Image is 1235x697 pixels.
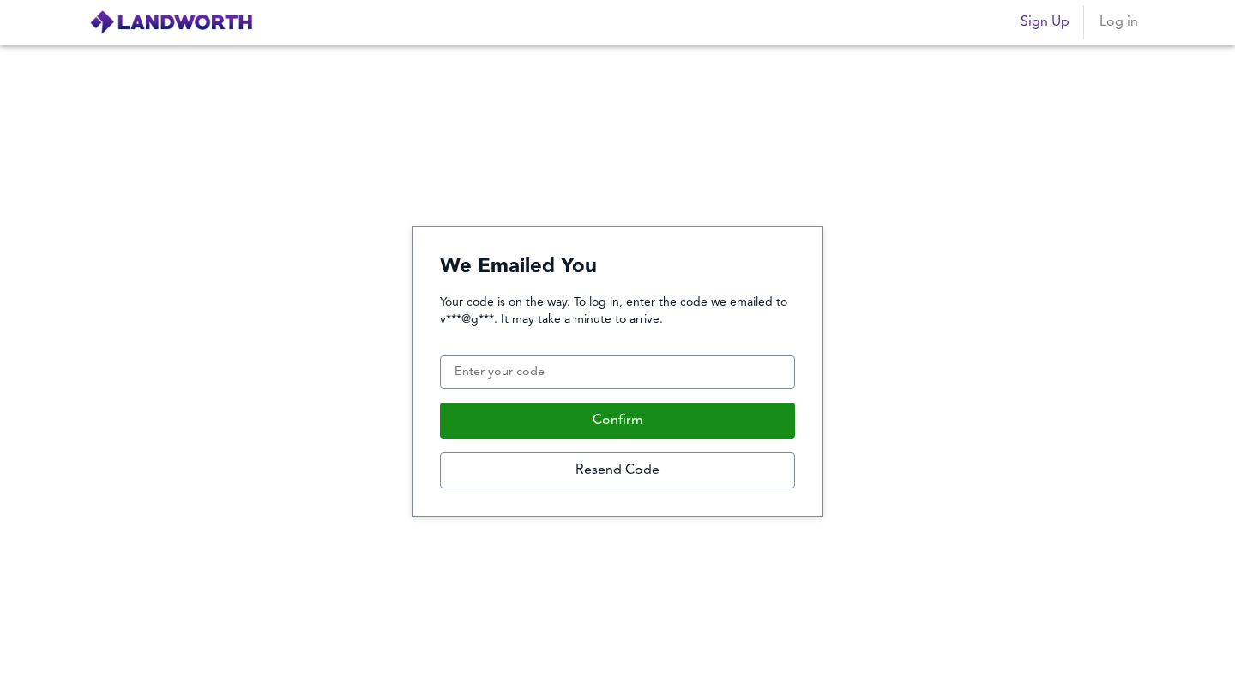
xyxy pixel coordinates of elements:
h4: We Emailed You [440,254,795,280]
button: Log in [1091,5,1146,39]
button: Resend Code [440,452,795,488]
button: Confirm [440,403,795,439]
input: Enter your code [440,355,795,390]
img: logo [89,9,253,35]
p: Your code is on the way. To log in, enter the code we emailed to v***@g***. It may take a minute ... [440,294,795,328]
button: Sign Up [1014,5,1076,39]
span: Sign Up [1021,10,1069,34]
span: Log in [1098,10,1139,34]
